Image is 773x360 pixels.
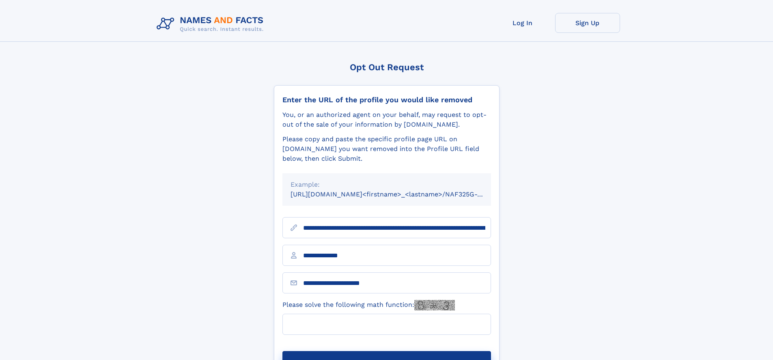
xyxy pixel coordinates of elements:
div: Please copy and paste the specific profile page URL on [DOMAIN_NAME] you want removed into the Pr... [282,134,491,164]
div: Enter the URL of the profile you would like removed [282,95,491,104]
label: Please solve the following math function: [282,300,455,310]
div: Example: [291,180,483,190]
a: Sign Up [555,13,620,33]
img: Logo Names and Facts [153,13,270,35]
a: Log In [490,13,555,33]
div: You, or an authorized agent on your behalf, may request to opt-out of the sale of your informatio... [282,110,491,129]
div: Opt Out Request [274,62,500,72]
small: [URL][DOMAIN_NAME]<firstname>_<lastname>/NAF325G-xxxxxxxx [291,190,506,198]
